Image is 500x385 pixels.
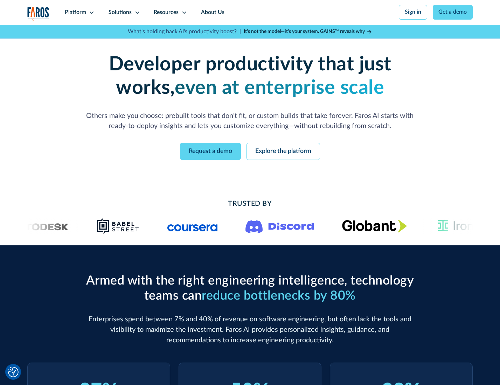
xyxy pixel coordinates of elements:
[109,55,391,98] strong: Developer productivity that just works,
[154,8,179,17] div: Resources
[175,78,384,98] strong: even at enterprise scale
[244,28,373,35] a: It’s not the model—it’s your system. GAINS™ reveals why
[245,219,314,233] img: Logo of the communication platform Discord.
[83,199,417,209] h2: Trusted By
[342,219,407,232] img: Globant's logo
[167,220,217,232] img: Logo of the online learning platform Coursera.
[399,5,427,20] a: Sign in
[83,314,417,345] p: Enterprises spend between 7% and 40% of revenue on software engineering, but often lack the tools...
[433,5,473,20] a: Get a demo
[128,28,241,36] p: What's holding back AI's productivity boost? |
[8,367,19,377] img: Revisit consent button
[83,273,417,303] h2: Armed with the right engineering intelligence, technology teams can
[97,218,139,234] img: Babel Street logo png
[83,111,417,132] p: Others make you choose: prebuilt tools that don't fit, or custom builds that take forever. Faros ...
[65,8,86,17] div: Platform
[27,7,50,21] img: Logo of the analytics and reporting company Faros.
[180,143,241,160] a: Request a demo
[202,289,356,302] span: reduce bottlenecks by 80%
[27,7,50,21] a: home
[246,143,320,160] a: Explore the platform
[109,8,132,17] div: Solutions
[244,29,365,34] strong: It’s not the model—it’s your system. GAINS™ reveals why
[8,367,19,377] button: Cookie Settings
